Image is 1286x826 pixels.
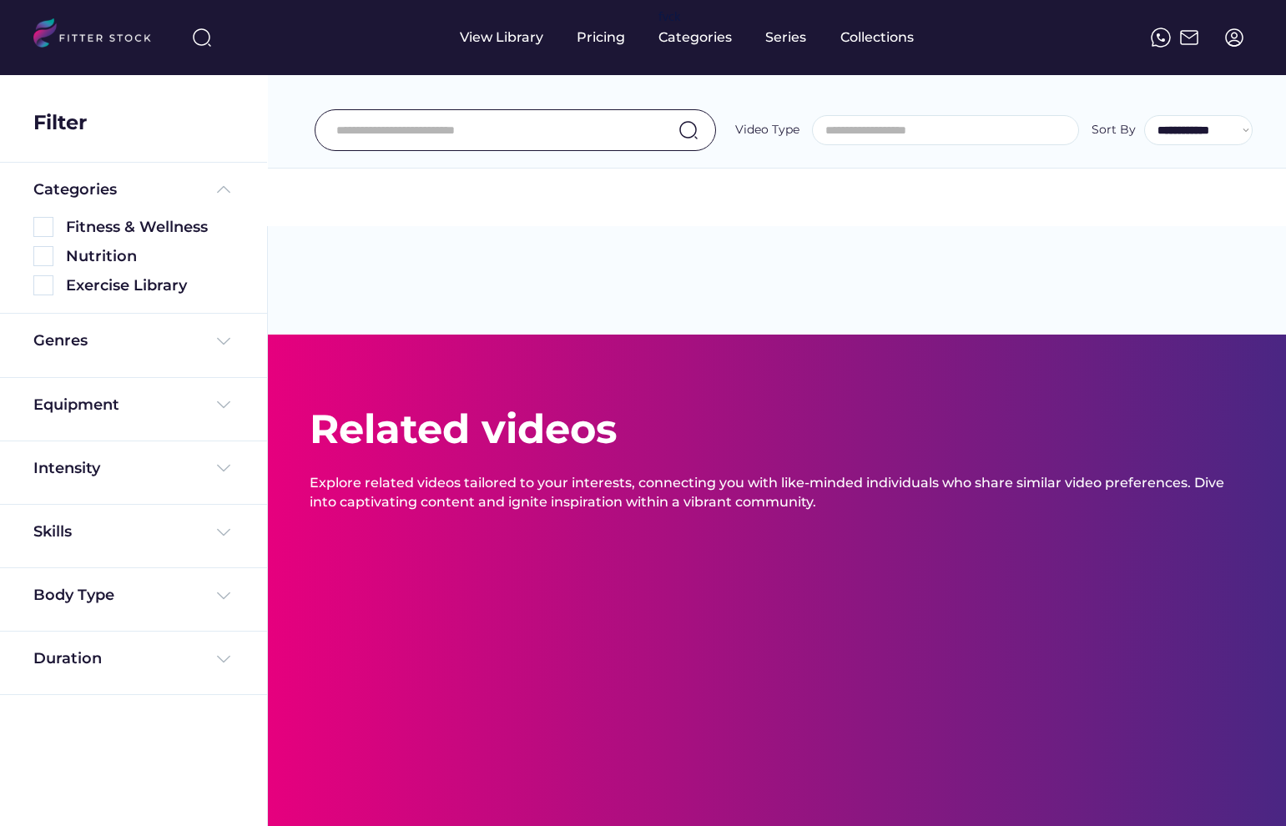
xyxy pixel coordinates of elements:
[1151,28,1171,48] img: meteor-icons_whatsapp%20%281%29.svg
[214,179,234,199] img: Frame%20%285%29.svg
[214,586,234,606] img: Frame%20%284%29.svg
[33,330,88,351] div: Genres
[678,120,698,140] img: search-normal.svg
[214,458,234,478] img: Frame%20%284%29.svg
[214,522,234,542] img: Frame%20%284%29.svg
[33,458,100,479] div: Intensity
[214,331,234,351] img: Frame%20%284%29.svg
[33,246,53,266] img: Rectangle%205126.svg
[66,217,234,238] div: Fitness & Wellness
[33,179,117,200] div: Categories
[33,275,53,295] img: Rectangle%205126.svg
[658,8,680,25] div: fvck
[1179,28,1199,48] img: Frame%2051.svg
[765,28,807,47] div: Series
[33,585,114,606] div: Body Type
[840,28,914,47] div: Collections
[1228,595,1261,628] img: yH5BAEAAAAALAAAAAABAAEAAAIBRAA7
[735,122,799,139] div: Video Type
[310,474,1244,511] div: Explore related videos tailored to your interests, connecting you with like-minded individuals wh...
[1224,28,1244,48] img: profile-circle.svg
[214,395,234,415] img: Frame%20%284%29.svg
[33,648,102,669] div: Duration
[33,18,165,53] img: LOGO.svg
[658,28,732,47] div: Categories
[33,108,87,137] div: Filter
[33,395,119,416] div: Equipment
[33,217,53,237] img: Rectangle%205126.svg
[33,521,75,542] div: Skills
[66,246,234,267] div: Nutrition
[214,649,234,669] img: Frame%20%284%29.svg
[460,28,543,47] div: View Library
[66,275,234,296] div: Exercise Library
[310,401,617,457] div: Related videos
[577,28,625,47] div: Pricing
[192,28,212,48] img: search-normal%203.svg
[1092,122,1136,139] div: Sort By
